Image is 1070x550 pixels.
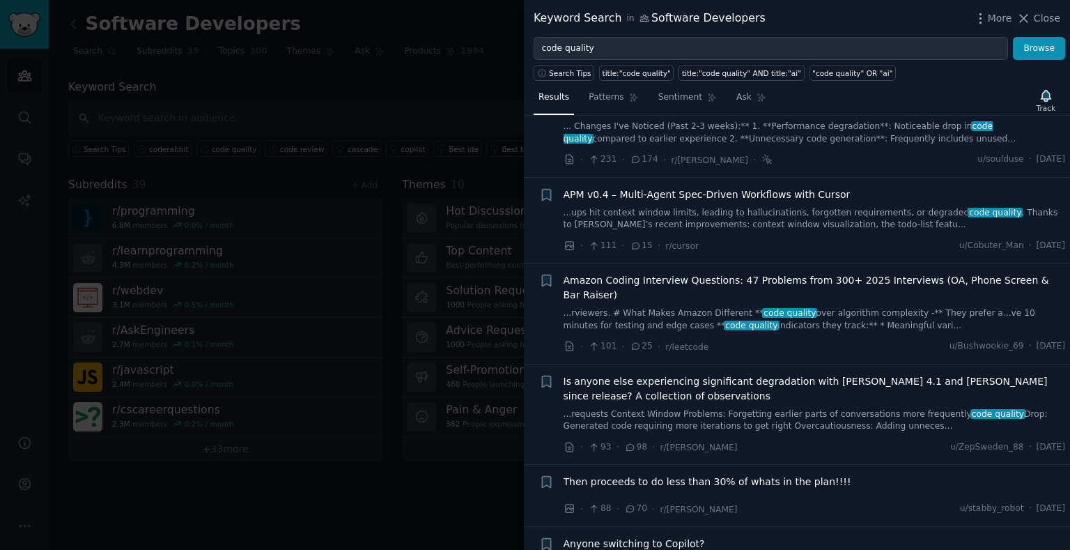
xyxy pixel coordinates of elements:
span: 88 [588,503,611,515]
span: 25 [630,340,653,353]
a: APM v0.4 – Multi-Agent Spec-Driven Workflows with Cursor [564,188,851,202]
span: u/Cobuter_Man [959,240,1024,252]
input: Try a keyword related to your business [534,37,1008,61]
div: Track [1037,103,1055,113]
span: · [1029,153,1032,166]
span: Search Tips [549,68,591,78]
span: · [617,502,619,517]
span: u/Bushwookie_69 [949,340,1024,353]
span: 93 [588,441,611,454]
span: · [580,238,583,253]
button: Track [1032,86,1060,115]
span: · [580,339,583,354]
span: code quality [762,308,817,318]
a: "code quality" OR "ai" [809,65,897,81]
button: Browse [1013,37,1065,61]
span: Patterns [589,91,623,104]
span: [DATE] [1037,153,1065,166]
span: · [658,238,660,253]
div: Keyword Search Software Developers [534,10,766,27]
a: Sentiment [653,86,722,115]
span: · [1029,503,1032,515]
div: "code quality" OR "ai" [812,68,893,78]
a: Results [534,86,574,115]
div: title:"code quality" [603,68,671,78]
a: Patterns [584,86,643,115]
button: Search Tips [534,65,594,81]
span: code quality [724,321,779,330]
span: r/[PERSON_NAME] [660,505,738,514]
span: code quality [970,409,1025,419]
a: ...ups hit context window limits, leading to hallucinations, forgotten requirements, or degradedc... [564,207,1066,231]
a: ... Changes I've Noticed (Past 2-3 weeks):** 1. **Performance degradation**: Noticeable drop inco... [564,121,1066,145]
a: Ask [731,86,771,115]
span: 98 [624,441,647,454]
span: [DATE] [1037,340,1065,353]
span: u/soulduse [977,153,1023,166]
span: 174 [630,153,658,166]
span: · [580,153,583,167]
a: Amazon Coding Interview Questions: 47 Problems from 300+ 2025 Interviews (OA, Phone Screen & Bar ... [564,273,1066,303]
span: 15 [630,240,653,252]
button: Close [1016,11,1060,26]
span: · [1029,340,1032,353]
span: · [658,339,660,354]
span: · [1029,240,1032,252]
span: r/[PERSON_NAME] [660,443,738,452]
span: · [652,440,655,454]
span: · [621,339,624,354]
a: title:"code quality" [599,65,674,81]
span: Close [1034,11,1060,26]
span: [DATE] [1037,441,1065,454]
span: 101 [588,340,617,353]
span: Sentiment [658,91,702,104]
button: More [973,11,1012,26]
a: ...requests Context Window Problems: Forgetting earlier parts of conversations more frequentlycod... [564,408,1066,433]
span: · [652,502,655,517]
span: · [663,153,666,167]
span: u/ZepSweden_88 [950,441,1024,454]
a: ...rviewers. # What Makes Amazon Different **code qualityover algorithm complexity -** They prefe... [564,307,1066,332]
span: code quality [564,121,993,144]
span: · [580,440,583,454]
span: r/[PERSON_NAME] [671,155,748,165]
span: Ask [736,91,752,104]
span: · [580,502,583,517]
a: title:"code quality" AND title:"ai" [679,65,804,81]
span: · [621,153,624,167]
span: [DATE] [1037,503,1065,515]
span: r/cursor [665,241,699,251]
span: · [621,238,624,253]
a: Is anyone else experiencing significant degradation with [PERSON_NAME] 4.1 and [PERSON_NAME] sinc... [564,374,1066,404]
span: u/stabby_robot [960,503,1024,515]
span: 70 [624,503,647,515]
span: Results [538,91,569,104]
span: code quality [968,208,1023,217]
span: r/leetcode [665,342,708,352]
div: title:"code quality" AND title:"ai" [682,68,801,78]
span: 231 [588,153,617,166]
span: [DATE] [1037,240,1065,252]
span: · [753,153,756,167]
span: · [617,440,619,454]
span: · [1029,441,1032,454]
span: in [626,13,634,25]
span: 111 [588,240,617,252]
span: More [988,11,1012,26]
a: Then proceeds to do less than 30% of whats in the plan!!!! [564,475,851,489]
